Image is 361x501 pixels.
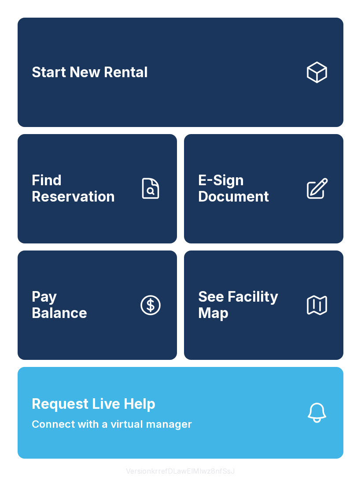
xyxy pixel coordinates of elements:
button: See Facility Map [184,250,343,360]
span: Request Live Help [32,393,155,415]
button: VersionkrrefDLawElMlwz8nfSsJ [119,459,242,483]
button: Request Live HelpConnect with a virtual manager [18,367,343,459]
a: E-Sign Document [184,134,343,243]
span: Pay Balance [32,289,87,321]
span: Find Reservation [32,172,131,205]
span: Connect with a virtual manager [32,416,192,432]
a: Start New Rental [18,18,343,127]
span: See Facility Map [198,289,298,321]
button: PayBalance [18,250,177,360]
a: Find Reservation [18,134,177,243]
span: E-Sign Document [198,172,298,205]
span: Start New Rental [32,64,148,81]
